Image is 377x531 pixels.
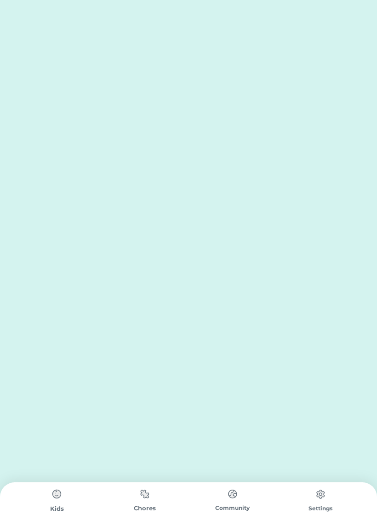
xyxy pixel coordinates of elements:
[136,485,154,503] img: type%3Dchores%2C%20state%3Ddefault.svg
[276,504,364,513] div: Settings
[101,504,188,513] div: Chores
[188,504,276,512] div: Community
[311,485,330,503] img: type%3Dchores%2C%20state%3Ddefault.svg
[13,504,101,514] div: Kids
[223,485,242,503] img: type%3Dchores%2C%20state%3Ddefault.svg
[48,485,66,503] img: type%3Dchores%2C%20state%3Ddefault.svg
